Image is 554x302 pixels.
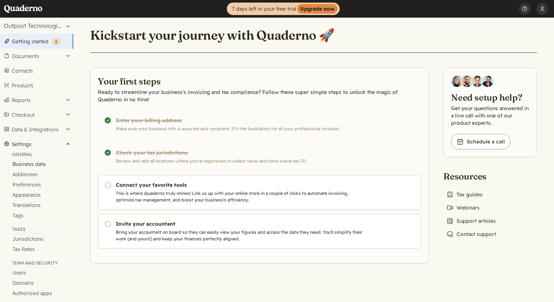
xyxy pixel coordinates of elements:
[98,175,421,210] a: Connect your favorite tools This is where Quaderno truly shines! Link us up with your online stor...
[443,229,499,239] a: Contact support
[461,75,473,87] img: Jairo Fumero, Account Executive at Quaderno
[443,170,499,182] h2: Resources
[98,88,421,103] p: Ready to streamline your business's invoicing and tax compliance? Follow these super simple steps...
[55,39,58,44] span: 2
[3,152,70,159] div: General
[116,229,366,242] p: Bring your accountant on board so they can easily view your figures and access the data they need...
[3,260,70,268] div: Team and security
[472,75,483,87] img: Ivo Oltmans, Business Developer at Quaderno
[227,3,340,15] a: 7 days left in your free trialUpgrade now
[451,134,510,149] a: Schedule a call
[482,75,494,87] img: Javier Rubio, DevRel at Quaderno
[98,75,421,87] h2: Your first steps
[443,203,483,213] a: Webinars
[116,181,366,189] h3: Connect your favorite tools
[451,75,463,87] img: Diana Carrasco, Account Executive at Quaderno
[443,189,485,200] a: Tax guides
[443,216,499,226] a: Support articles
[98,214,421,248] a: Invite your accountant Bring your accountant on board so they can easily view your figures and ac...
[116,190,366,203] p: This is where Quaderno truly shines! Link us up with your online store in a couple of clicks to a...
[297,4,337,14] strong: Upgrade now
[451,91,529,103] h2: Need setup help?
[451,105,529,127] p: Get your questions answered in a live call with one of our product experts.
[90,27,335,43] h1: Kickstart your journey with Quaderno 🚀
[3,226,70,234] div: Taxes
[116,220,366,228] h3: Invite your accountant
